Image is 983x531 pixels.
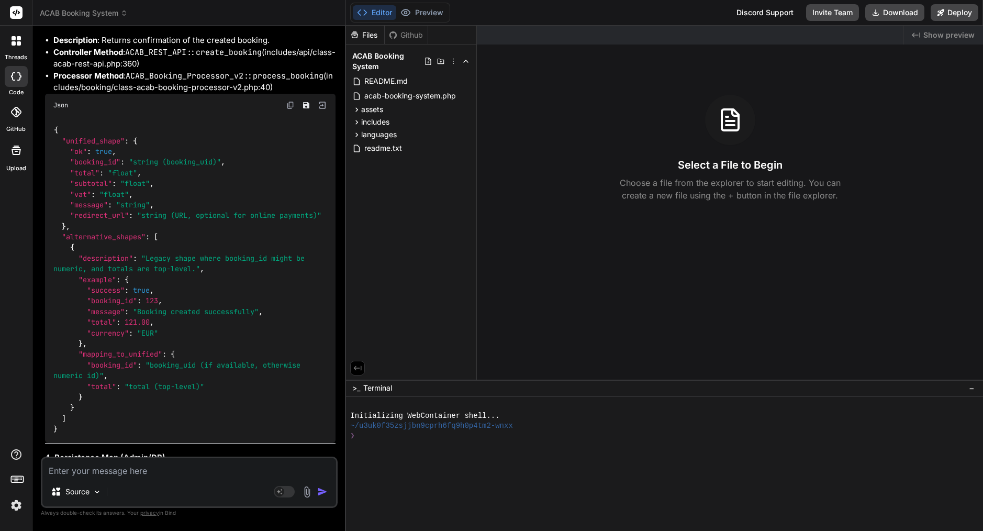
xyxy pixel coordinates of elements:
[70,403,74,413] span: }
[363,383,392,393] span: Terminal
[116,318,120,327] span: :
[40,8,128,18] span: ACAB Booking System
[112,179,116,188] span: :
[41,508,338,518] p: Always double-check its answers. Your in Bind
[146,232,150,241] span: :
[363,90,457,102] span: acab-booking-system.php
[363,142,403,154] span: readme.txt
[259,307,263,316] span: ,
[70,190,91,199] span: "vat"
[171,350,175,359] span: {
[79,339,83,348] span: }
[62,136,125,146] span: "unified_shape"
[350,411,499,421] span: Initializing WebContainer shell...
[53,101,68,109] span: Json
[116,200,150,209] span: "string"
[146,296,158,306] span: 123
[396,5,448,20] button: Preview
[730,4,800,21] div: Discord Support
[133,285,150,295] span: true
[129,328,133,338] span: :
[87,318,116,327] span: "total"
[70,243,74,252] span: {
[129,190,133,199] span: ,
[317,486,328,497] img: icon
[95,147,112,156] span: true
[66,222,70,231] span: ,
[79,275,116,284] span: "example"
[125,285,129,295] span: :
[79,350,162,359] span: "mapping_to_unified"
[133,253,137,263] span: :
[346,30,384,40] div: Files
[137,211,321,220] span: "string (URL, optional for online payments)"
[62,222,66,231] span: }
[923,30,975,40] span: Show preview
[129,158,221,167] span: "string (booking_uid)"
[91,190,95,199] span: :
[318,101,327,110] img: Open in Browser
[53,47,336,70] li: : (includes/api/class-acab-rest-api.php:360)
[87,360,137,370] span: "booking_id"
[363,75,409,87] span: README.md
[87,307,125,316] span: "message"
[150,318,154,327] span: ,
[353,5,396,20] button: Editor
[361,129,397,140] span: languages
[53,47,123,57] strong: Controller Method
[133,307,259,316] span: "Booking created successfully"
[120,179,150,188] span: "float"
[350,431,354,441] span: ❯
[87,382,116,391] span: "total"
[54,126,58,135] span: {
[53,70,336,94] li: : (includes/booking/class-acab-booking-processor-v2.php:40)
[62,414,66,423] span: ]
[678,158,783,172] h3: Select a File to Begin
[129,211,133,220] span: :
[79,253,133,263] span: "description"
[133,136,137,146] span: {
[158,296,162,306] span: ,
[221,158,225,167] span: ,
[150,179,154,188] span: ,
[361,104,383,115] span: assets
[137,328,158,338] span: "EUR"
[87,328,129,338] span: "currency"
[9,88,24,97] label: code
[299,98,314,113] button: Save file
[350,421,513,431] span: ~/u3uk0f35zsjjbn9cprh6fq9h0p4tm2-wnxx
[65,486,90,497] p: Source
[87,147,91,156] span: :
[352,51,424,72] span: ACAB Booking System
[125,307,129,316] span: :
[108,168,137,178] span: "float"
[70,179,112,188] span: "subtotal"
[116,275,120,284] span: :
[150,285,154,295] span: ,
[613,176,847,202] p: Choose a file from the explorer to start editing. You can create a new file using the + button in...
[150,200,154,209] span: ,
[70,158,120,167] span: "booking_id"
[137,168,141,178] span: ,
[70,168,99,178] span: "total"
[99,190,129,199] span: "float"
[116,382,120,391] span: :
[70,147,87,156] span: "ok"
[45,452,336,464] h3: 4. Persistence Map (Admin/DB)
[162,350,166,359] span: :
[53,424,58,434] span: }
[125,382,204,391] span: "total (top-level)"
[79,392,83,402] span: }
[137,296,141,306] span: :
[301,486,313,498] img: attachment
[154,232,158,241] span: [
[352,383,360,393] span: >_
[969,383,975,393] span: −
[104,371,108,381] span: ,
[87,285,125,295] span: "success"
[53,253,309,273] span: "Legacy shape where booking_id might be numeric, and totals are top-level."
[112,147,116,156] span: ,
[385,30,428,40] div: Github
[83,339,87,348] span: ,
[120,158,125,167] span: :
